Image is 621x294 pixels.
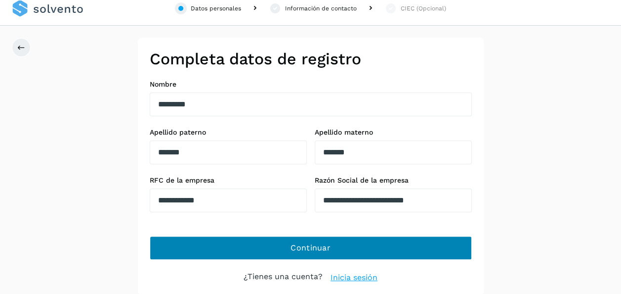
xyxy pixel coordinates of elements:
span: Continuar [290,243,331,253]
h2: Completa datos de registro [150,49,472,68]
label: Apellido paterno [150,128,307,137]
p: ¿Tienes una cuenta? [244,272,323,284]
label: Razón Social de la empresa [315,176,472,185]
button: Continuar [150,236,472,260]
div: Información de contacto [285,4,357,13]
label: Nombre [150,80,472,89]
label: RFC de la empresa [150,176,307,185]
div: Datos personales [191,4,241,13]
div: CIEC (Opcional) [401,4,446,13]
a: Inicia sesión [331,272,377,284]
label: Apellido materno [315,128,472,137]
